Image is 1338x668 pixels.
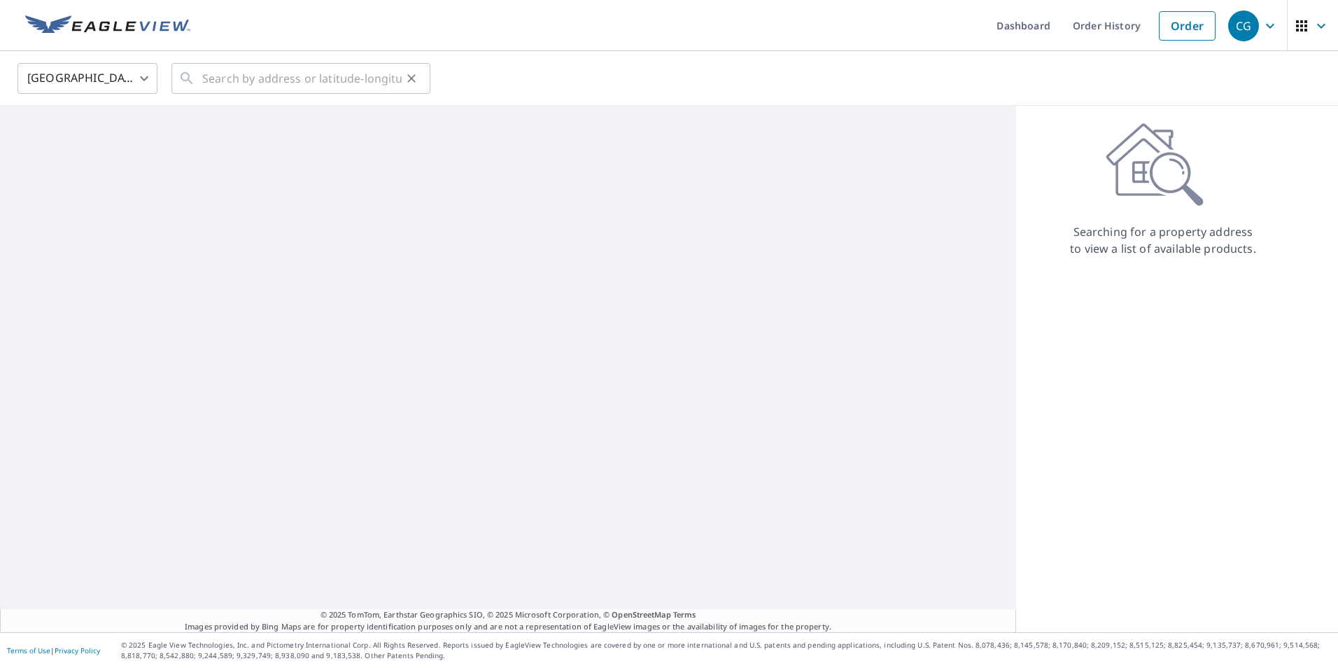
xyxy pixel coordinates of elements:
[7,646,50,655] a: Terms of Use
[202,59,402,98] input: Search by address or latitude-longitude
[321,609,696,621] span: © 2025 TomTom, Earthstar Geographics SIO, © 2025 Microsoft Corporation, ©
[673,609,696,620] a: Terms
[121,640,1331,661] p: © 2025 Eagle View Technologies, Inc. and Pictometry International Corp. All Rights Reserved. Repo...
[7,646,100,655] p: |
[55,646,100,655] a: Privacy Policy
[1159,11,1216,41] a: Order
[25,15,190,36] img: EV Logo
[612,609,670,620] a: OpenStreetMap
[1069,223,1257,257] p: Searching for a property address to view a list of available products.
[17,59,157,98] div: [GEOGRAPHIC_DATA]
[402,69,421,88] button: Clear
[1228,11,1259,41] div: CG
